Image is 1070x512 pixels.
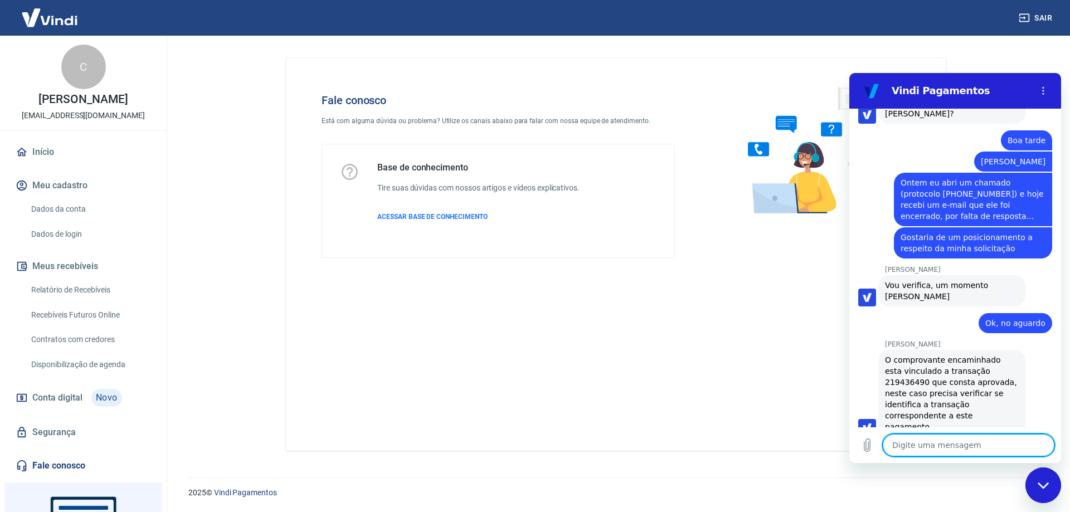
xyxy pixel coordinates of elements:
button: Meus recebíveis [13,254,153,279]
iframe: Botão para abrir a janela de mensagens, conversa em andamento [1025,467,1061,503]
img: Vindi [13,1,86,35]
span: Novo [91,389,122,407]
a: Segurança [13,420,153,445]
span: ACESSAR BASE DE CONHECIMENTO [377,213,488,221]
a: Dados de login [27,223,153,246]
h5: Base de conhecimento [377,162,580,173]
div: C [61,45,106,89]
p: [PERSON_NAME] [38,94,128,105]
h4: Fale conosco [322,94,675,107]
p: Está com alguma dúvida ou problema? Utilize os canais abaixo para falar com nossa equipe de atend... [322,116,675,126]
a: Vindi Pagamentos [214,488,277,497]
a: Fale conosco [13,454,153,478]
img: Fale conosco [726,76,895,225]
a: Início [13,140,153,164]
button: Sair [1016,8,1057,28]
h6: Tire suas dúvidas com nossos artigos e vídeos explicativos. [377,182,580,194]
a: Disponibilização de agenda [27,353,153,376]
a: Recebíveis Futuros Online [27,304,153,326]
p: [EMAIL_ADDRESS][DOMAIN_NAME] [22,110,145,121]
a: Conta digitalNovo [13,384,153,411]
iframe: Janela de mensagens [849,73,1061,463]
a: Dados da conta [27,198,153,221]
p: 2025 © [188,487,1043,499]
span: Conta digital [32,390,82,406]
a: Relatório de Recebíveis [27,279,153,301]
a: Contratos com credores [27,328,153,351]
a: ACESSAR BASE DE CONHECIMENTO [377,212,580,222]
button: Meu cadastro [13,173,153,198]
